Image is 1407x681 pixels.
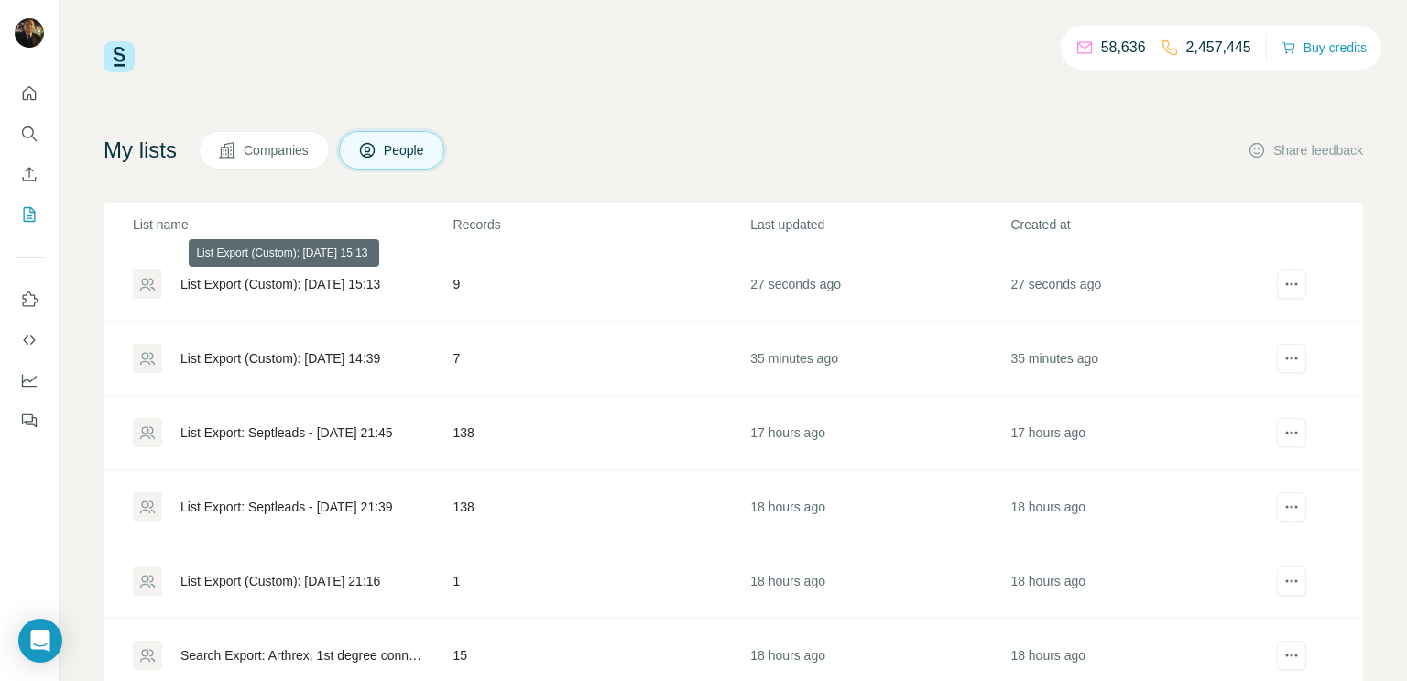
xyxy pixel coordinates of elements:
[15,404,44,437] button: Feedback
[180,423,393,442] div: List Export: Septleads - [DATE] 21:45
[453,544,750,619] td: 1
[18,619,62,663] div: Open Intercom Messenger
[1277,418,1306,447] button: actions
[1277,492,1306,522] button: actions
[453,322,750,396] td: 7
[104,41,135,72] img: Surfe Logo
[1282,35,1367,60] button: Buy credits
[15,364,44,397] button: Dashboard
[749,396,1009,470] td: 17 hours ago
[453,215,749,234] p: Records
[15,158,44,191] button: Enrich CSV
[1186,37,1251,59] p: 2,457,445
[453,396,750,470] td: 138
[15,283,44,316] button: Use Surfe on LinkedIn
[749,470,1009,544] td: 18 hours ago
[1009,544,1270,619] td: 18 hours ago
[15,77,44,110] button: Quick start
[15,198,44,231] button: My lists
[180,275,380,293] div: List Export (Custom): [DATE] 15:13
[384,141,426,159] span: People
[1101,37,1146,59] p: 58,636
[453,247,750,322] td: 9
[1009,247,1270,322] td: 27 seconds ago
[180,572,380,590] div: List Export (Custom): [DATE] 21:16
[1277,566,1306,596] button: actions
[180,349,380,368] div: List Export (Custom): [DATE] 14:39
[1277,344,1306,373] button: actions
[1009,396,1270,470] td: 17 hours ago
[1277,641,1306,670] button: actions
[15,324,44,357] button: Use Surfe API
[1009,470,1270,544] td: 18 hours ago
[1009,322,1270,396] td: 35 minutes ago
[750,215,1009,234] p: Last updated
[1248,141,1363,159] button: Share feedback
[749,247,1009,322] td: 27 seconds ago
[1010,215,1269,234] p: Created at
[749,322,1009,396] td: 35 minutes ago
[180,498,393,516] div: List Export: Septleads - [DATE] 21:39
[749,544,1009,619] td: 18 hours ago
[15,18,44,48] img: Avatar
[1277,269,1306,299] button: actions
[453,470,750,544] td: 138
[180,646,422,665] div: Search Export: Arthrex, 1st degree connections, 2nd degree connections, TeamLink connections - [D...
[133,215,452,234] p: List name
[15,117,44,150] button: Search
[104,136,177,165] h4: My lists
[244,141,311,159] span: Companies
